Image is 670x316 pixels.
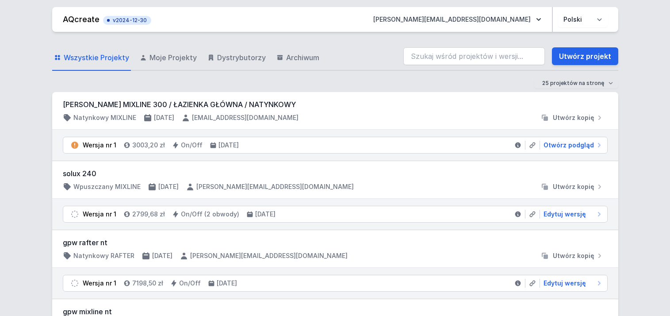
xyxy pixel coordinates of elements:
[73,251,134,260] h4: Natynkowy RAFTER
[366,12,548,27] button: [PERSON_NAME][EMAIL_ADDRESS][DOMAIN_NAME]
[553,182,594,191] span: Utwórz kopię
[83,141,116,150] div: Wersja nr 1
[217,279,237,288] h4: [DATE]
[132,279,163,288] h4: 7198,50 zł
[537,113,608,122] button: Utwórz kopię
[107,17,147,24] span: v2024-12-30
[553,251,594,260] span: Utwórz kopię
[540,210,604,219] a: Edytuj wersję
[179,279,201,288] h4: On/Off
[64,52,129,63] span: Wszystkie Projekty
[206,45,268,71] a: Dystrybutorzy
[73,113,136,122] h4: Natynkowy MIXLINE
[73,182,141,191] h4: Wpuszczany MIXLINE
[544,141,594,150] span: Otwórz podgląd
[544,210,586,219] span: Edytuj wersję
[192,113,299,122] h4: [EMAIL_ADDRESS][DOMAIN_NAME]
[537,251,608,260] button: Utwórz kopię
[403,47,545,65] input: Szukaj wśród projektów i wersji...
[552,47,618,65] a: Utwórz projekt
[544,279,586,288] span: Edytuj wersję
[132,210,165,219] h4: 2799,68 zł
[63,15,100,24] a: AQcreate
[132,141,165,150] h4: 3003,20 zł
[103,14,151,25] button: v2024-12-30
[70,279,79,288] img: draft.svg
[537,182,608,191] button: Utwórz kopię
[558,12,608,27] select: Wybierz język
[158,182,179,191] h4: [DATE]
[83,210,116,219] div: Wersja nr 1
[52,45,131,71] a: Wszystkie Projekty
[196,182,354,191] h4: [PERSON_NAME][EMAIL_ADDRESS][DOMAIN_NAME]
[83,279,116,288] div: Wersja nr 1
[540,279,604,288] a: Edytuj wersję
[275,45,321,71] a: Archiwum
[154,113,174,122] h4: [DATE]
[540,141,604,150] a: Otwórz podgląd
[217,52,266,63] span: Dystrybutorzy
[255,210,276,219] h4: [DATE]
[218,141,239,150] h4: [DATE]
[63,237,608,248] h3: gpw rafter nt
[138,45,199,71] a: Moje Projekty
[63,99,608,110] h3: [PERSON_NAME] MIXLINE 300 / ŁAZIENKA GŁÓWNA / NATYNKOWY
[63,168,608,179] h3: solux 240
[181,141,203,150] h4: On/Off
[70,210,79,219] img: draft.svg
[181,210,239,219] h4: On/Off (2 obwody)
[553,113,594,122] span: Utwórz kopię
[190,251,348,260] h4: [PERSON_NAME][EMAIL_ADDRESS][DOMAIN_NAME]
[152,251,172,260] h4: [DATE]
[286,52,319,63] span: Archiwum
[149,52,197,63] span: Moje Projekty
